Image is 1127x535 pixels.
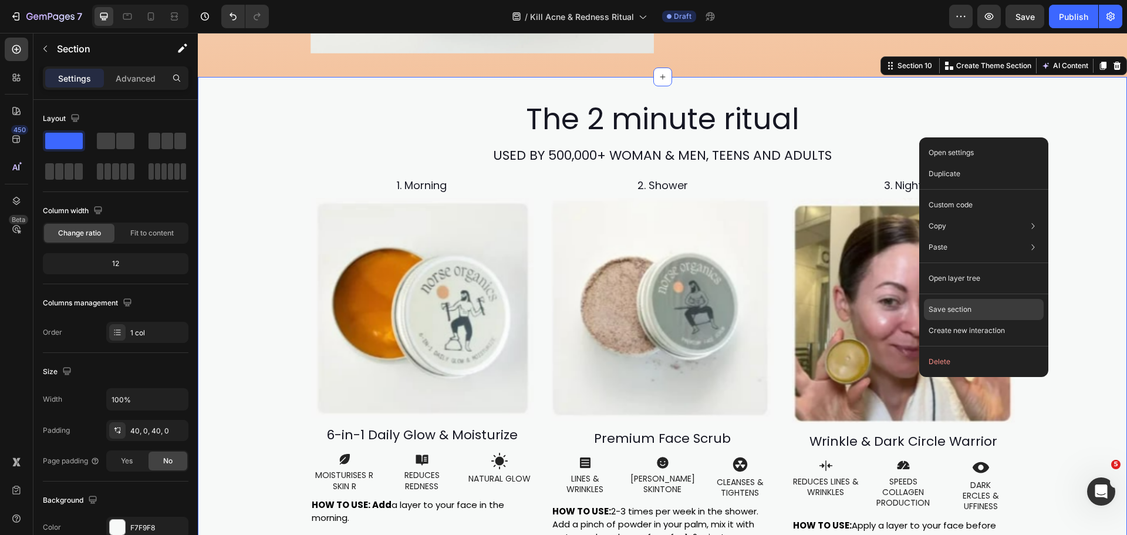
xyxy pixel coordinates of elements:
p: Open settings [929,147,974,158]
span: Kill Acne & Redness Ritual [530,11,634,23]
iframe: Intercom live chat [1087,477,1115,506]
p: REDUCES REDNESS [207,437,242,458]
button: Save [1005,5,1044,28]
div: 12 [45,255,186,272]
div: F7F9F8 [130,523,185,533]
span: Fit to content [130,228,174,238]
div: Background [43,493,100,509]
img: gempages_540500352420545771-b9cff986-d084-423b-b459-0edb94cbaebe.png [353,165,576,388]
p: Save section [929,304,971,315]
div: Size [43,364,74,380]
h2: Premium Face Scrub [353,398,576,413]
span: 5 [1111,460,1121,469]
p: SPEEDS COLLAGEN PRODUCTION [673,443,738,476]
p: Copy [929,221,946,231]
p: 7 [77,9,82,23]
div: Layout [43,111,82,127]
p: NATURAL GLOW [271,440,333,451]
p: a layer to your face in the morning. [114,466,335,492]
span: Change ratio [58,228,101,238]
div: Color [43,522,61,533]
p: REDUCES LINES & WRINKLES [595,443,661,465]
p: Custom code [929,200,973,210]
div: Publish [1059,11,1088,23]
span: Save [1015,12,1035,22]
h2: 3. Night [594,144,817,160]
p: Duplicate [929,169,960,179]
p: Settings [58,72,91,85]
img: gempages_540500352420545771-4e7b8137-07ee-4f04-8802-cf847c9535a1.png [594,165,817,391]
p: Apply a layer to your face before going to bed. [595,486,816,512]
p: 2-3 times per week in the shower. Add a pinch of powder in your palm, mix it with water and scrub... [355,472,575,511]
button: AI Content [841,26,893,40]
div: 1 col [130,328,185,338]
iframe: Design area [198,33,1127,535]
span: No [163,456,173,466]
div: Padding [43,425,70,436]
div: Undo/Redo [221,5,269,28]
div: 450 [11,125,28,134]
p: DARK ERCLES & UFFINESS [750,447,816,479]
p: Open layer tree [929,273,980,284]
p: LINES & WRINKLES [355,440,420,462]
button: Publish [1049,5,1098,28]
p: Section [57,42,153,56]
button: 7 [5,5,87,28]
h2: Wrinkle & Dark Circle Warrior [594,401,817,416]
p: Create Theme Section [758,28,834,38]
input: Auto [107,389,188,410]
div: Column width [43,203,105,219]
button: Delete [924,351,1044,372]
p: Paste [929,242,947,253]
strong: HOW TO USE: [595,486,654,499]
h2: 2. Shower [353,144,576,160]
strong: HOW TO USE: Add [114,466,194,478]
div: Width [43,394,62,405]
strong: HOW TO USE: [355,472,413,484]
span: / [525,11,528,23]
div: 40, 0, 40, 0 [130,426,185,436]
p: CLEANSES & TIGHTENS [509,444,575,465]
p: Create new interaction [929,325,1005,337]
div: Columns management [43,295,134,311]
div: Section 10 [697,28,737,38]
div: Beta [9,215,28,224]
p: [PERSON_NAME] SKINTONE [433,440,497,462]
span: Yes [121,456,133,466]
p: Advanced [116,72,156,85]
span: Draft [674,11,691,22]
div: Order [43,327,62,338]
div: Page padding [43,456,100,466]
